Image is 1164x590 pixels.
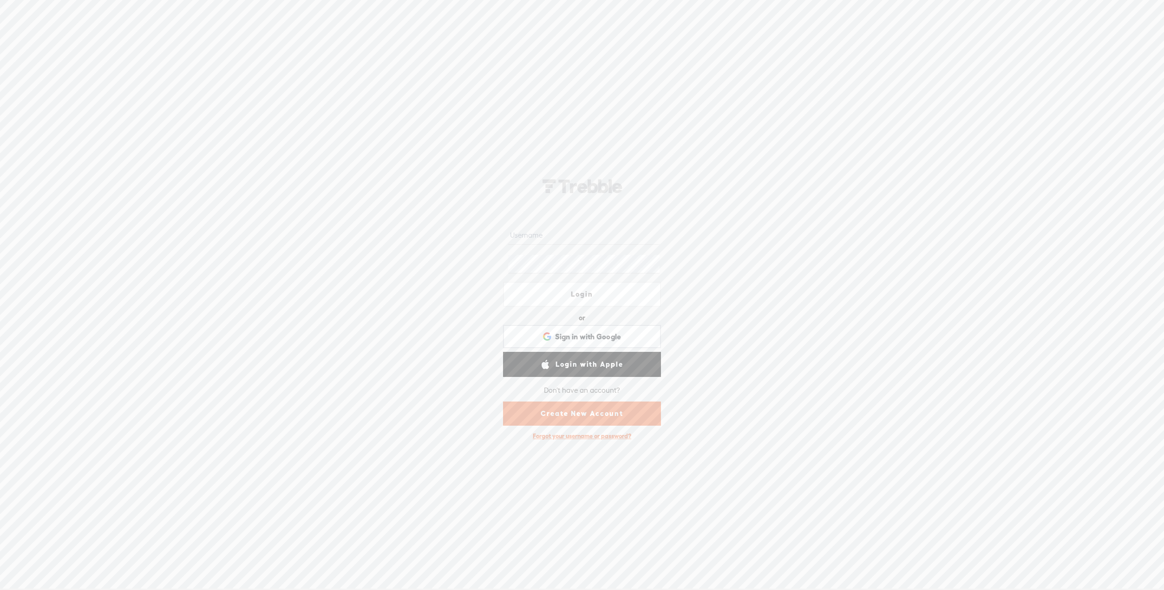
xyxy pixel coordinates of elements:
input: Username [508,227,659,245]
div: or [579,311,585,325]
span: Sign in with Google [555,332,621,342]
div: Sign in with Google [503,325,661,348]
div: Don't have an account? [544,380,620,400]
a: Login with Apple [503,352,661,377]
a: Create New Account [503,402,661,426]
div: Forgot your username or password? [528,428,636,445]
a: Login [503,282,661,307]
